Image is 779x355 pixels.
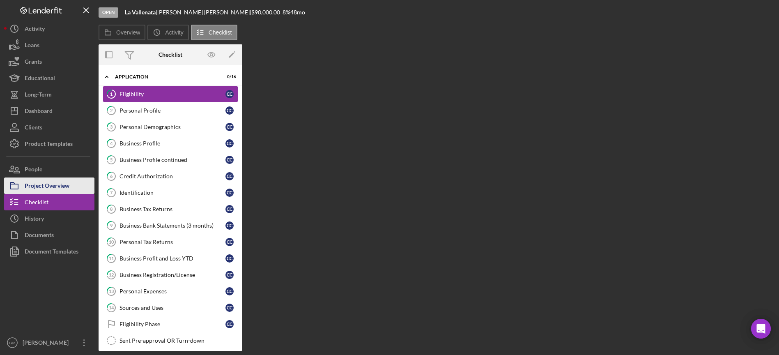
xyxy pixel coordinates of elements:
button: Educational [4,70,94,86]
div: Open [99,7,118,18]
div: C C [225,139,234,148]
a: 12Business Registration/LicenseCC [103,267,238,283]
tspan: 3 [110,124,113,129]
button: GM[PERSON_NAME] [4,334,94,351]
a: 6Credit AuthorizationCC [103,168,238,184]
button: Activity [147,25,188,40]
div: Credit Authorization [119,173,225,180]
div: C C [225,156,234,164]
tspan: 13 [109,288,114,294]
a: Product Templates [4,136,94,152]
div: C C [225,189,234,197]
div: Sent Pre-approval OR Turn-down [119,337,238,344]
button: Document Templates [4,243,94,260]
div: Personal Expenses [119,288,225,295]
a: 9Business Bank Statements (3 months)CC [103,217,238,234]
div: Personal Profile [119,107,225,114]
a: 11Business Profit and Loss YTDCC [103,250,238,267]
div: C C [225,205,234,213]
a: Eligibility PhaseCC [103,316,238,332]
button: Documents [4,227,94,243]
div: Eligibility [119,91,225,97]
div: Business Profit and Loss YTD [119,255,225,262]
a: 2Personal ProfileCC [103,102,238,119]
div: Long-Term [25,86,52,105]
div: History [25,210,44,229]
tspan: 6 [110,173,113,179]
div: C C [225,172,234,180]
div: People [25,161,42,180]
div: $90,000.00 [251,9,283,16]
div: Sources and Uses [119,304,225,311]
button: Activity [4,21,94,37]
a: People [4,161,94,177]
button: Grants [4,53,94,70]
button: Long-Term [4,86,94,103]
a: 3Personal DemographicsCC [103,119,238,135]
label: Overview [116,29,140,36]
div: Dashboard [25,103,53,121]
div: Business Bank Statements (3 months) [119,222,225,229]
div: C C [225,123,234,131]
tspan: 2 [110,108,113,113]
tspan: 10 [109,239,114,244]
div: C C [225,90,234,98]
tspan: 1 [110,91,113,97]
label: Activity [165,29,183,36]
div: 8 % [283,9,290,16]
tspan: 4 [110,141,113,146]
div: C C [225,320,234,328]
button: Checklist [191,25,237,40]
div: Loans [25,37,39,55]
div: Educational [25,70,55,88]
a: 8Business Tax ReturnsCC [103,201,238,217]
div: [PERSON_NAME] [PERSON_NAME] | [157,9,251,16]
tspan: 12 [109,272,114,277]
div: C C [225,106,234,115]
a: Clients [4,119,94,136]
tspan: 11 [109,256,114,261]
div: Eligibility Phase [119,321,225,327]
div: Checklist [159,51,182,58]
button: Dashboard [4,103,94,119]
div: C C [225,287,234,295]
a: 14Sources and UsesCC [103,300,238,316]
button: Project Overview [4,177,94,194]
div: Checklist [25,194,48,212]
div: Product Templates [25,136,73,154]
div: Business Registration/License [119,272,225,278]
div: Project Overview [25,177,69,196]
div: Open Intercom Messenger [751,319,771,339]
div: C C [225,238,234,246]
a: 7IdentificationCC [103,184,238,201]
a: 4Business ProfileCC [103,135,238,152]
div: C C [225,254,234,263]
b: La Vallenata [125,9,156,16]
div: Application [115,74,216,79]
div: 0 / 16 [221,74,236,79]
a: Checklist [4,194,94,210]
tspan: 9 [110,223,113,228]
div: Personal Demographics [119,124,225,130]
a: 13Personal ExpensesCC [103,283,238,300]
div: Personal Tax Returns [119,239,225,245]
label: Checklist [209,29,232,36]
button: Loans [4,37,94,53]
div: [PERSON_NAME] [21,334,74,353]
div: | [125,9,157,16]
div: Activity [25,21,45,39]
button: History [4,210,94,227]
div: Identification [119,189,225,196]
div: 48 mo [290,9,305,16]
a: 5Business Profile continuedCC [103,152,238,168]
button: Overview [99,25,145,40]
div: C C [225,304,234,312]
div: Clients [25,119,42,138]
